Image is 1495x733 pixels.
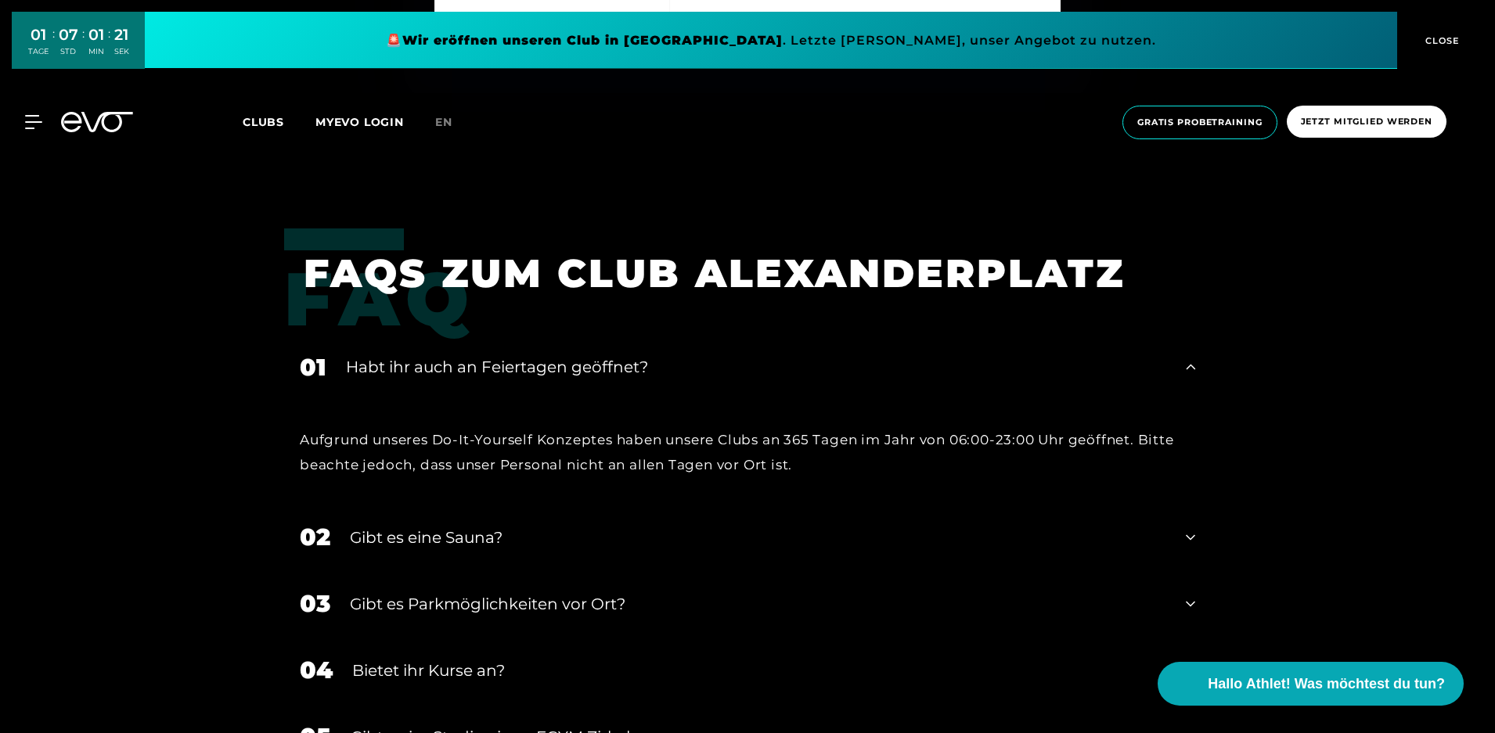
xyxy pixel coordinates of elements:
a: en [435,113,471,131]
span: en [435,115,452,129]
div: 01 [28,23,49,46]
div: 03 [300,586,330,621]
a: Gratis Probetraining [1118,106,1282,139]
span: Jetzt Mitglied werden [1301,115,1432,128]
div: 21 [114,23,129,46]
h1: FAQS ZUM CLUB ALEXANDERPLATZ [304,248,1172,299]
div: Gibt es eine Sauna? [350,526,1166,549]
div: : [108,25,110,66]
span: CLOSE [1421,34,1460,48]
div: Gibt es Parkmöglichkeiten vor Ort? [350,592,1166,616]
span: Clubs [243,115,284,129]
div: 01 [300,350,326,385]
div: STD [59,46,78,57]
div: MIN [88,46,104,57]
div: 02 [300,519,330,555]
div: 01 [88,23,104,46]
span: Gratis Probetraining [1137,116,1263,129]
a: Jetzt Mitglied werden [1282,106,1451,139]
button: Hallo Athlet! Was möchtest du tun? [1158,662,1464,706]
div: Bietet ihr Kurse an? [352,659,1166,682]
div: Habt ihr auch an Feiertagen geöffnet? [346,355,1166,379]
div: : [52,25,55,66]
button: CLOSE [1397,12,1483,69]
div: 07 [59,23,78,46]
a: MYEVO LOGIN [315,115,404,129]
span: Hallo Athlet! Was möchtest du tun? [1208,674,1445,695]
div: : [82,25,85,66]
a: Clubs [243,114,315,129]
div: 04 [300,652,333,688]
div: TAGE [28,46,49,57]
div: SEK [114,46,129,57]
div: Aufgrund unseres Do-It-Yourself Konzeptes haben unsere Clubs an 365 Tagen im Jahr von 06:00-23:00... [300,427,1195,478]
